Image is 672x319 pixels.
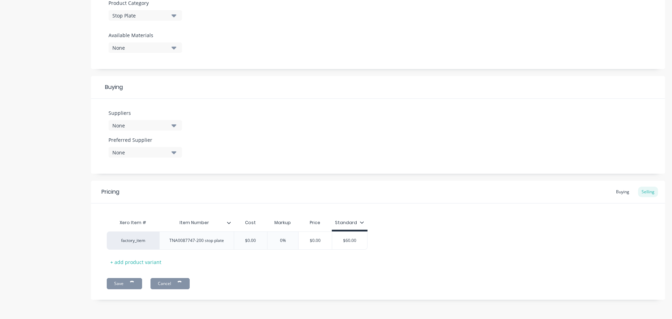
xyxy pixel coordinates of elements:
[112,44,168,51] div: None
[107,257,165,268] div: + add product variant
[91,76,665,99] div: Buying
[108,10,182,21] button: Stop Plate
[108,109,182,117] label: Suppliers
[159,216,234,230] div: Item Number
[265,232,300,249] div: 0%
[332,232,367,249] div: $60.00
[335,220,364,226] div: Standard
[107,231,367,250] div: factory_itemTNA0087747-200 stop plate$0.000%$0.00$60.00
[267,216,298,230] div: Markup
[112,12,168,19] div: Stop Plate
[159,214,230,231] div: Item Number
[234,216,267,230] div: Cost
[112,122,168,129] div: None
[108,32,182,39] label: Available Materials
[150,278,190,289] button: Cancel
[233,232,268,249] div: $0.00
[112,149,168,156] div: None
[108,42,182,53] button: None
[298,216,332,230] div: Price
[164,236,230,245] div: TNA0087747-200 stop plate
[107,216,159,230] div: Xero Item #
[612,187,633,197] div: Buying
[297,232,332,249] div: $0.00
[101,188,119,196] div: Pricing
[107,278,142,289] button: Save
[108,136,182,144] label: Preferred Supplier
[108,147,182,158] button: None
[108,120,182,131] button: None
[114,237,152,244] div: factory_item
[638,187,658,197] div: Selling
